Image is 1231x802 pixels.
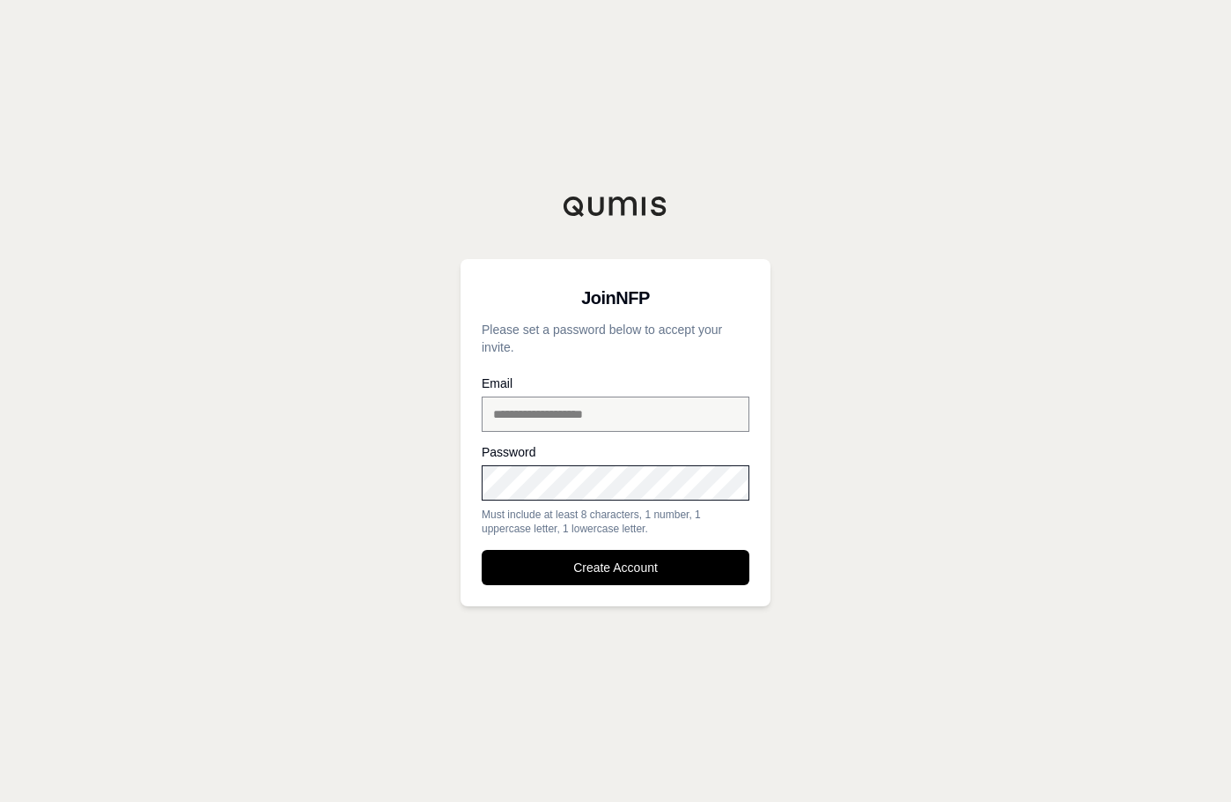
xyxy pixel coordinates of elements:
[563,196,668,217] img: Qumis
[482,446,749,458] label: Password
[482,550,749,585] button: Create Account
[482,280,749,316] h3: Join NFP
[482,508,749,536] div: Must include at least 8 characters, 1 number, 1 uppercase letter, 1 lowercase letter.
[482,321,749,356] p: Please set a password below to accept your invite.
[482,377,749,390] label: Email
